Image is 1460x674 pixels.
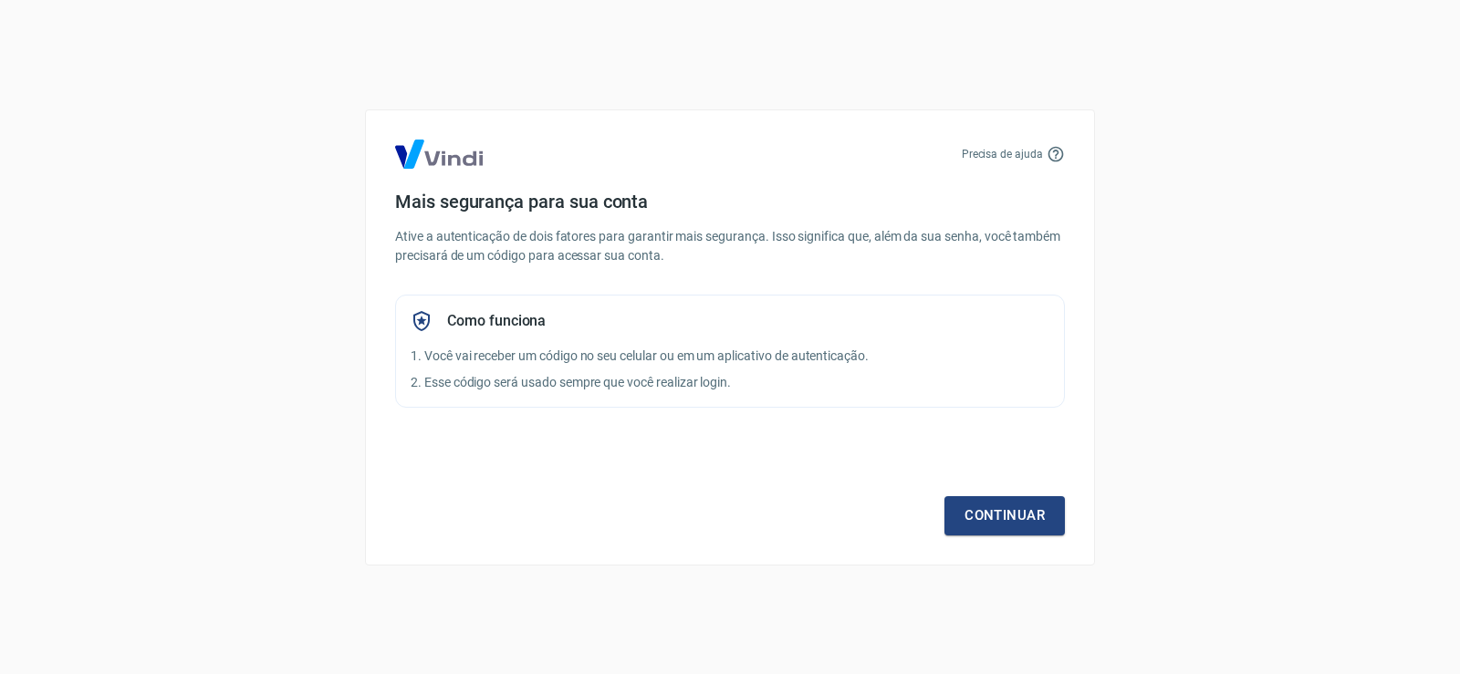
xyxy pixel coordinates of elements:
[447,312,546,330] h5: Como funciona
[395,227,1065,265] p: Ative a autenticação de dois fatores para garantir mais segurança. Isso significa que, além da su...
[944,496,1065,534] a: Continuar
[411,347,1049,366] p: 1. Você vai receber um código no seu celular ou em um aplicativo de autenticação.
[411,373,1049,392] p: 2. Esse código será usado sempre que você realizar login.
[395,140,483,169] img: Logo Vind
[962,146,1043,162] p: Precisa de ajuda
[395,191,1065,213] h4: Mais segurança para sua conta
